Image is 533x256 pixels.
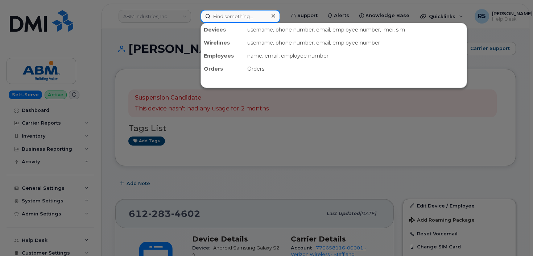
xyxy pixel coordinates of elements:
[244,23,467,36] div: username, phone number, email, employee number, imei, sim
[201,49,244,62] div: Employees
[201,36,244,49] div: Wirelines
[244,36,467,49] div: username, phone number, email, employee number
[201,62,244,75] div: Orders
[244,62,467,75] div: Orders
[244,49,467,62] div: name, email, employee number
[201,23,244,36] div: Devices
